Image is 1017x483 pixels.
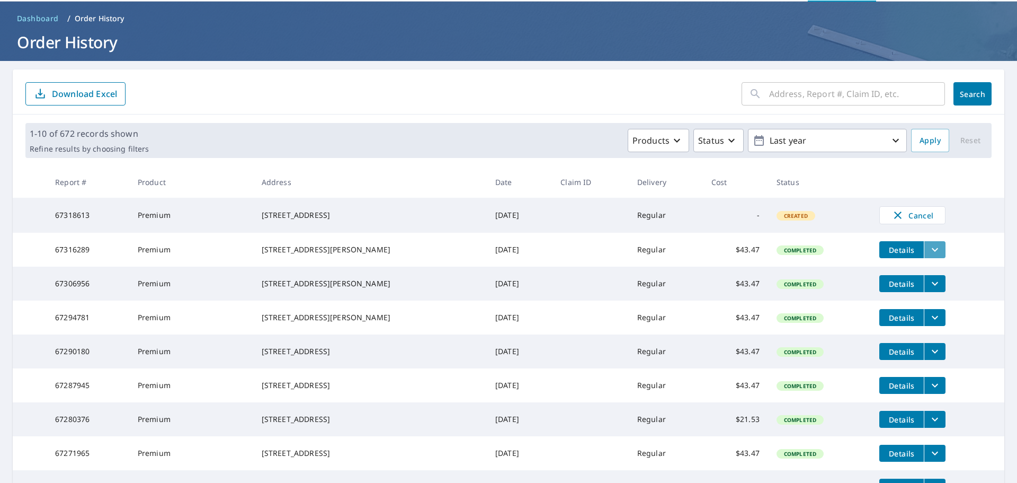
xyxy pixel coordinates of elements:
[886,415,917,425] span: Details
[879,241,924,258] button: detailsBtn-67316289
[693,129,744,152] button: Status
[487,233,552,267] td: [DATE]
[778,382,823,390] span: Completed
[629,335,703,368] td: Regular
[75,13,124,24] p: Order History
[129,368,253,402] td: Premium
[487,198,552,233] td: [DATE]
[768,166,871,198] th: Status
[924,343,945,360] button: filesDropdownBtn-67290180
[262,244,478,255] div: [STREET_ADDRESS][PERSON_NAME]
[47,335,129,368] td: 67290180
[262,346,478,357] div: [STREET_ADDRESS]
[52,88,117,100] p: Download Excel
[129,301,253,335] td: Premium
[25,82,126,106] button: Download Excel
[632,134,670,147] p: Products
[924,275,945,292] button: filesDropdownBtn-67306956
[886,245,917,255] span: Details
[924,377,945,394] button: filesDropdownBtn-67287945
[924,411,945,428] button: filesDropdownBtn-67280376
[129,402,253,436] td: Premium
[629,166,703,198] th: Delivery
[886,449,917,459] span: Details
[262,278,478,289] div: [STREET_ADDRESS][PERSON_NAME]
[879,309,924,326] button: detailsBtn-67294781
[129,166,253,198] th: Product
[703,233,768,267] td: $43.47
[778,247,823,254] span: Completed
[748,129,907,152] button: Last year
[262,380,478,391] div: [STREET_ADDRESS]
[629,198,703,233] td: Regular
[129,198,253,233] td: Premium
[953,82,992,106] button: Search
[778,280,823,288] span: Completed
[629,436,703,470] td: Regular
[262,414,478,425] div: [STREET_ADDRESS]
[129,436,253,470] td: Premium
[778,348,823,356] span: Completed
[129,267,253,301] td: Premium
[703,166,768,198] th: Cost
[879,206,945,224] button: Cancel
[703,198,768,233] td: -
[487,267,552,301] td: [DATE]
[886,381,917,391] span: Details
[879,411,924,428] button: detailsBtn-67280376
[924,445,945,462] button: filesDropdownBtn-67271965
[47,402,129,436] td: 67280376
[30,144,149,154] p: Refine results by choosing filters
[47,198,129,233] td: 67318613
[703,267,768,301] td: $43.47
[30,127,149,140] p: 1-10 of 672 records shown
[487,166,552,198] th: Date
[47,436,129,470] td: 67271965
[911,129,949,152] button: Apply
[765,131,889,150] p: Last year
[13,10,1004,27] nav: breadcrumb
[886,347,917,357] span: Details
[628,129,689,152] button: Products
[703,335,768,368] td: $43.47
[629,368,703,402] td: Regular
[552,166,629,198] th: Claim ID
[13,31,1004,53] h1: Order History
[769,79,945,109] input: Address, Report #, Claim ID, etc.
[262,448,478,459] div: [STREET_ADDRESS]
[629,267,703,301] td: Regular
[703,368,768,402] td: $43.47
[487,368,552,402] td: [DATE]
[886,313,917,323] span: Details
[924,309,945,326] button: filesDropdownBtn-67294781
[487,301,552,335] td: [DATE]
[962,89,983,99] span: Search
[67,12,70,25] li: /
[778,314,823,322] span: Completed
[703,402,768,436] td: $21.53
[629,402,703,436] td: Regular
[129,233,253,267] td: Premium
[920,134,941,147] span: Apply
[253,166,487,198] th: Address
[47,267,129,301] td: 67306956
[778,212,814,219] span: Created
[629,233,703,267] td: Regular
[47,368,129,402] td: 67287945
[47,233,129,267] td: 67316289
[879,275,924,292] button: detailsBtn-67306956
[47,301,129,335] td: 67294781
[879,377,924,394] button: detailsBtn-67287945
[47,166,129,198] th: Report #
[879,445,924,462] button: detailsBtn-67271965
[879,343,924,360] button: detailsBtn-67290180
[629,301,703,335] td: Regular
[262,210,478,221] div: [STREET_ADDRESS]
[17,13,59,24] span: Dashboard
[487,436,552,470] td: [DATE]
[778,450,823,458] span: Completed
[886,279,917,289] span: Details
[778,416,823,424] span: Completed
[487,402,552,436] td: [DATE]
[890,209,934,222] span: Cancel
